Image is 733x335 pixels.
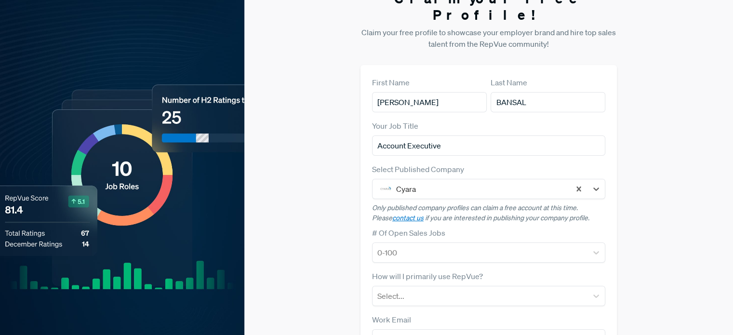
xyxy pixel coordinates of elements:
[372,135,605,156] input: Title
[372,314,411,325] label: Work Email
[372,227,445,239] label: # Of Open Sales Jobs
[372,270,483,282] label: How will I primarily use RepVue?
[491,77,527,88] label: Last Name
[372,163,464,175] label: Select Published Company
[392,214,424,222] a: contact us
[360,27,617,50] p: Claim your free profile to showcase your employer brand and hire top sales talent from the RepVue...
[372,77,410,88] label: First Name
[372,92,487,112] input: First Name
[372,120,418,132] label: Your Job Title
[372,203,605,223] p: Only published company profiles can claim a free account at this time. Please if you are interest...
[491,92,605,112] input: Last Name
[380,183,391,195] img: Cyara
